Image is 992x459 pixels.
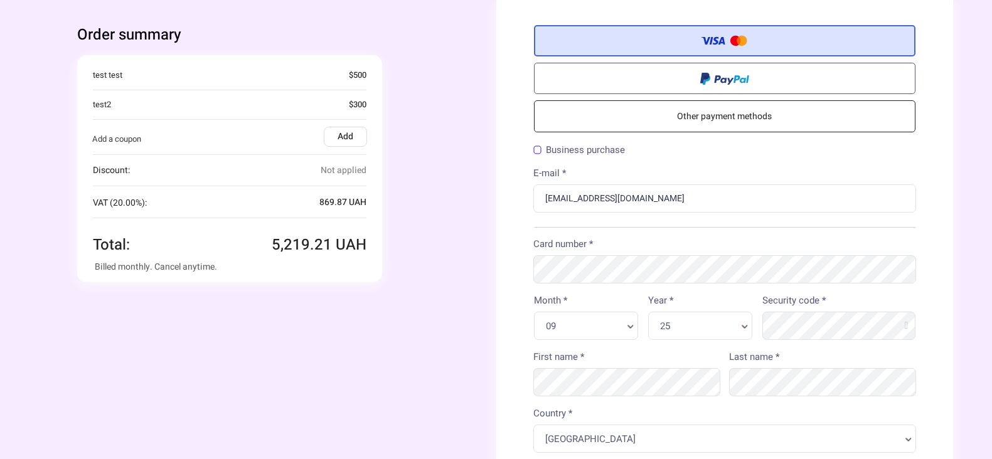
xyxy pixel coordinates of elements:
a: Other payment methods [534,100,915,132]
span: VAT (20.00%): [93,196,147,209]
div: Billed monthly. Cancel anytime. [95,260,365,273]
label: Security code * [762,293,826,308]
label: Add [324,127,367,147]
span: 869 [319,196,347,209]
i: .87 [334,196,347,209]
label: E-mail * [533,166,566,181]
label: Card number * [533,237,593,251]
span: test test [93,69,122,82]
span: 09 [546,320,621,332]
span: Add a coupon [92,133,141,145]
label: Country * [533,406,572,421]
span: Not applied [321,163,366,177]
span: UAH [336,234,366,256]
span: test2 [93,98,111,111]
label: Last name * [729,350,779,364]
label: Year * [648,293,673,308]
span: [GEOGRAPHIC_DATA] [545,433,899,445]
span: Total: [93,234,130,256]
a: [GEOGRAPHIC_DATA] [545,433,915,449]
i: .21 [310,234,332,256]
a: 09 [546,320,637,336]
span: $500 [349,69,366,82]
label: First name * [533,350,584,364]
span: 5,219 [272,234,332,256]
span: Discount: [93,164,130,177]
a: 25 [660,320,752,336]
div: Order summary [77,25,459,45]
span: $300 [349,98,366,111]
span: 25 [660,320,735,332]
span: UAH [349,196,366,209]
label: Business purchase [533,145,625,155]
label: Month * [534,293,567,308]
